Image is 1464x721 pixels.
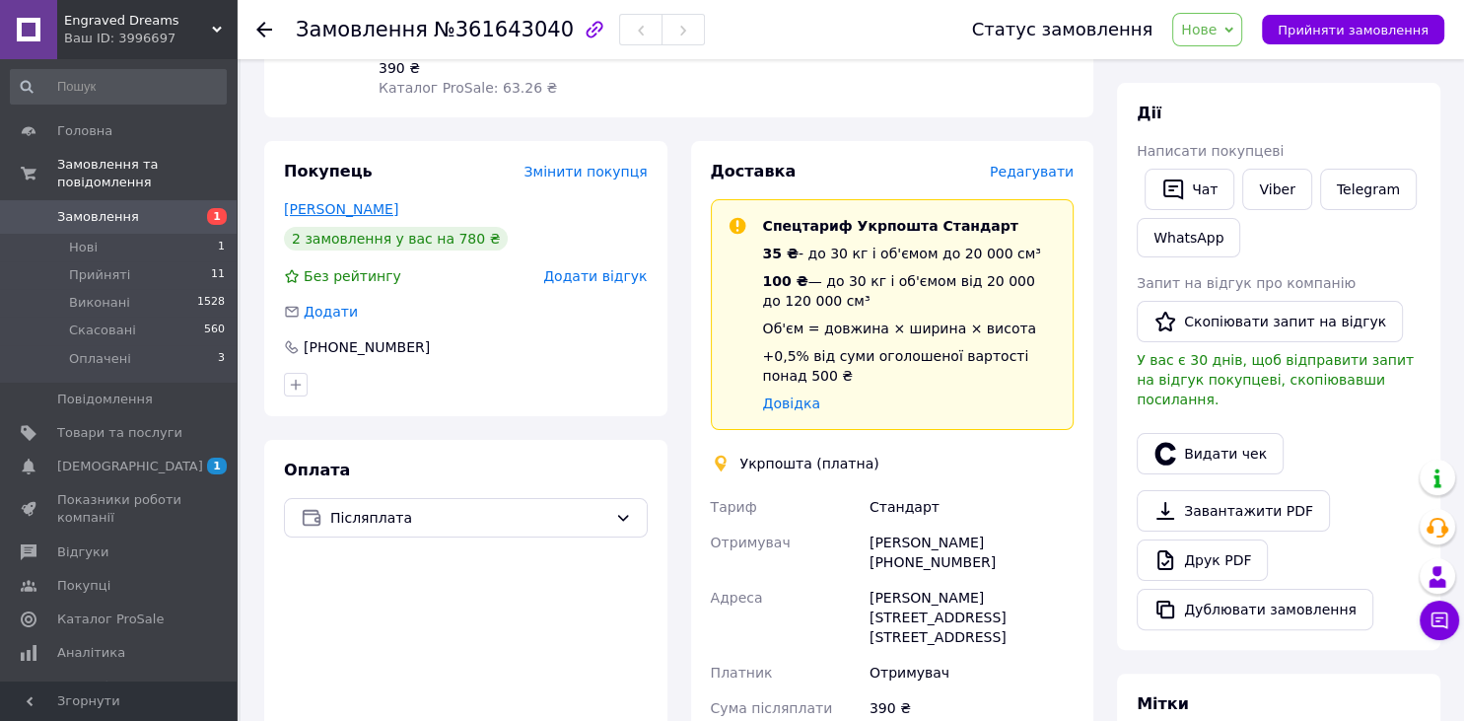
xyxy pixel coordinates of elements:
[866,525,1078,580] div: [PERSON_NAME] [PHONE_NUMBER]
[57,611,164,628] span: Каталог ProSale
[69,322,136,339] span: Скасовані
[990,164,1074,180] span: Редагувати
[204,322,225,339] span: 560
[296,18,428,41] span: Замовлення
[197,294,225,312] span: 1528
[711,535,791,550] span: Отримувач
[1137,104,1161,122] span: Дії
[866,655,1078,690] div: Отримувач
[304,304,358,320] span: Додати
[1137,694,1189,713] span: Мітки
[972,20,1153,39] div: Статус замовлення
[57,543,108,561] span: Відгуки
[69,266,130,284] span: Прийняті
[1137,143,1284,159] span: Написати покупцеві
[207,208,227,225] span: 1
[763,218,1018,234] span: Спецтариф Укрпошта Стандарт
[69,350,131,368] span: Оплачені
[284,227,508,251] div: 2 замовлення у вас на 780 ₴
[10,69,227,105] input: Пошук
[763,273,808,289] span: 100 ₴
[57,156,237,191] span: Замовлення та повідомлення
[1137,540,1268,581] a: Друк PDF
[1137,218,1240,257] a: WhatsApp
[69,294,130,312] span: Виконані
[57,678,182,713] span: Управління сайтом
[524,164,648,180] span: Змінити покупця
[256,20,272,39] div: Повернутися назад
[57,208,139,226] span: Замовлення
[57,391,153,408] span: Повідомлення
[57,644,125,662] span: Аналітика
[1137,490,1330,532] a: Завантажити PDF
[763,319,1058,338] div: Об'єм = довжина × ширина × висота
[304,268,401,284] span: Без рейтингу
[1420,601,1459,640] button: Чат з покупцем
[207,458,227,474] span: 1
[763,244,1058,263] div: - до 30 кг і об'ємом до 20 000 см³
[218,350,225,368] span: 3
[543,268,647,284] span: Додати відгук
[1320,169,1417,210] a: Telegram
[434,18,574,41] span: №361643040
[64,12,212,30] span: Engraved Dreams
[57,424,182,442] span: Товари та послуги
[711,590,763,606] span: Адреса
[763,246,799,261] span: 35 ₴
[735,454,884,473] div: Укрпошта (платна)
[57,491,182,527] span: Показники роботи компанії
[1278,23,1429,37] span: Прийняти замовлення
[1137,352,1414,407] span: У вас є 30 днів, щоб відправити запит на відгук покупцеві, скопіювавши посилання.
[866,489,1078,525] div: Стандарт
[379,80,557,96] span: Каталог ProSale: 63.26 ₴
[284,461,350,479] span: Оплата
[1181,22,1217,37] span: Нове
[330,507,607,529] span: Післяплата
[69,239,98,256] span: Нові
[866,580,1078,655] div: [PERSON_NAME][STREET_ADDRESS] [STREET_ADDRESS]
[57,458,203,475] span: [DEMOGRAPHIC_DATA]
[711,700,833,716] span: Сума післяплати
[1262,15,1444,44] button: Прийняти замовлення
[1137,589,1373,630] button: Дублювати замовлення
[284,162,373,180] span: Покупець
[57,122,112,140] span: Головна
[302,337,432,357] div: [PHONE_NUMBER]
[1145,169,1234,210] button: Чат
[763,346,1058,386] div: +0,5% від суми оголошеної вартості понад 500 ₴
[763,396,820,411] a: Довідка
[1242,169,1311,210] a: Viber
[711,162,797,180] span: Доставка
[211,266,225,284] span: 11
[218,239,225,256] span: 1
[1137,301,1403,342] button: Скопіювати запит на відгук
[1137,433,1284,474] button: Видати чек
[64,30,237,47] div: Ваш ID: 3996697
[711,499,757,515] span: Тариф
[57,577,110,595] span: Покупці
[284,201,398,217] a: [PERSON_NAME]
[711,665,773,681] span: Платник
[379,58,599,78] div: 390 ₴
[1137,275,1356,291] span: Запит на відгук про компанію
[763,271,1058,311] div: — до 30 кг і об'ємом від 20 000 до 120 000 см³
